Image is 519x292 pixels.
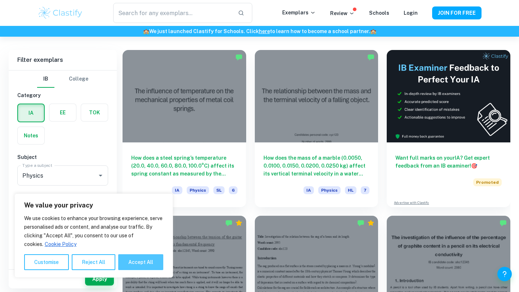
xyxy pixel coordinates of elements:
button: Open [96,170,106,181]
span: IA [172,186,182,194]
button: Apply [85,273,114,286]
div: We value your privacy [14,193,173,278]
button: Notes [18,127,44,144]
img: Marked [225,219,232,227]
h6: How does a steel spring’s temperature (20.0, 40.0, 60.0, 80.0, 100.0°C) affect its spring constan... [131,154,238,178]
button: TOK [81,104,108,121]
div: Filter type choice [37,70,88,88]
h6: Category [17,91,108,99]
span: 6 [229,186,238,194]
img: Clastify logo [37,6,83,20]
img: Marked [357,219,364,227]
h6: Subject [17,153,108,161]
span: HL [345,186,356,194]
div: Premium [367,219,374,227]
span: Physics [318,186,341,194]
p: Exemplars [282,9,316,17]
img: Marked [367,54,374,61]
button: JOIN FOR FREE [432,6,482,19]
img: Marked [500,219,507,227]
label: Type a subject [22,162,52,168]
button: IB [37,70,54,88]
input: Search for any exemplars... [113,3,232,23]
button: EE [49,104,76,121]
button: College [69,70,88,88]
span: 🎯 [471,163,477,169]
button: Reject All [72,254,115,270]
a: Advertise with Clastify [394,200,429,205]
a: Cookie Policy [44,241,77,247]
a: How does a steel spring’s temperature (20.0, 40.0, 60.0, 80.0, 100.0°C) affect its spring constan... [123,50,246,207]
img: Marked [235,54,243,61]
img: Thumbnail [387,50,510,142]
h6: Want full marks on your IA ? Get expert feedback from an IB examiner! [395,154,502,170]
a: here [259,28,270,34]
p: We use cookies to enhance your browsing experience, serve personalised ads or content, and analys... [24,214,163,248]
span: SL [213,186,225,194]
p: We value your privacy [24,201,163,210]
h6: Filter exemplars [9,50,117,70]
span: Promoted [473,178,502,186]
a: Schools [369,10,389,16]
span: Physics [187,186,209,194]
button: Accept All [118,254,163,270]
span: 🏫 [370,28,376,34]
a: Login [404,10,418,16]
h6: How does the mass of a marble (0.0050, 0.0100, 0.0150, 0.0200, 0.0250 kg) affect its vertical ter... [263,154,370,178]
span: 7 [361,186,369,194]
div: Premium [235,219,243,227]
button: Customise [24,254,69,270]
span: IA [303,186,314,194]
span: 🏫 [143,28,149,34]
a: How does the mass of a marble (0.0050, 0.0100, 0.0150, 0.0200, 0.0250 kg) affect its vertical ter... [255,50,378,207]
p: Review [330,9,355,17]
button: IA [18,104,44,122]
button: Help and Feedback [497,267,512,281]
h6: We just launched Clastify for Schools. Click to learn how to become a school partner. [1,27,518,35]
a: Want full marks on yourIA? Get expert feedback from an IB examiner!PromotedAdvertise with Clastify [387,50,510,207]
